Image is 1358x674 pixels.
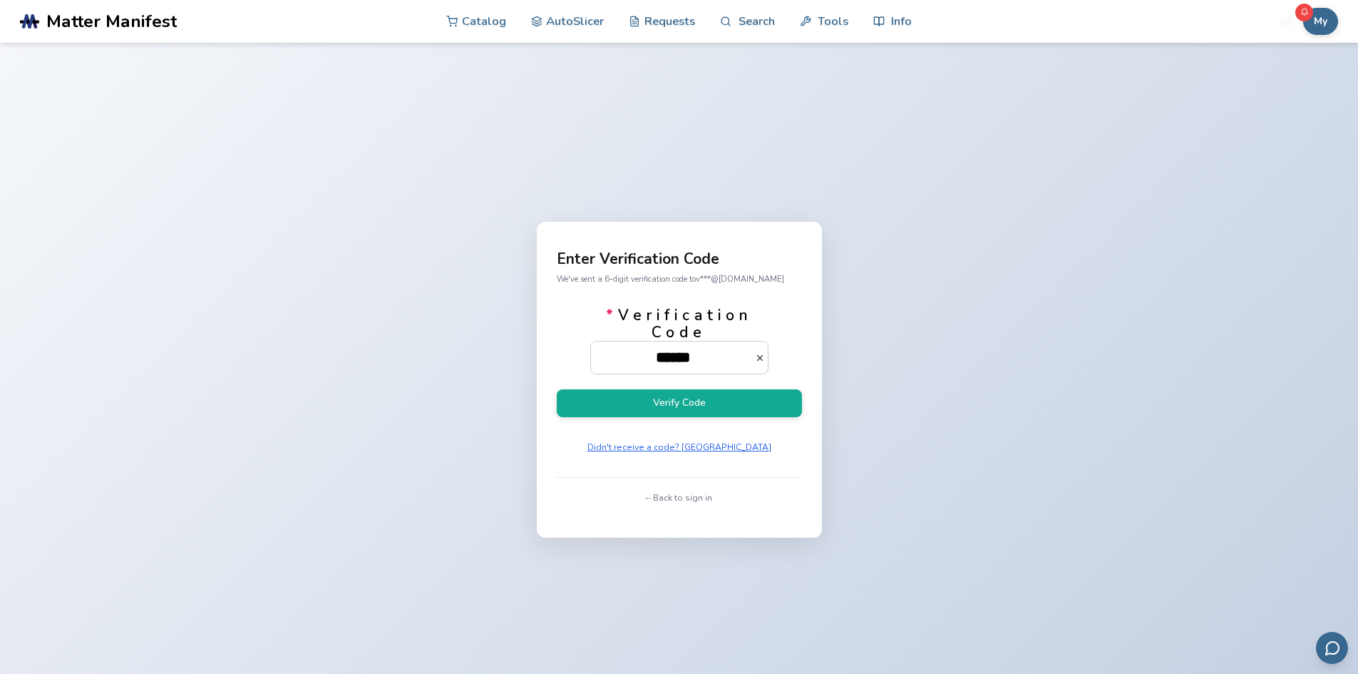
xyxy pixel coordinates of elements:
p: Enter Verification Code [557,252,802,267]
button: Didn't receive a code? [GEOGRAPHIC_DATA] [582,437,776,457]
p: We've sent a 6-digit verification code to v***@[DOMAIN_NAME] [557,272,802,287]
button: ← Back to sign in [641,488,717,508]
input: *Verification Code [591,342,755,373]
label: Verification Code [590,307,768,374]
button: Send feedback via email [1316,632,1348,664]
button: *Verification Code [755,353,768,363]
button: My [1303,8,1338,35]
span: Matter Manifest [46,11,177,31]
button: Verify Code [557,389,802,417]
